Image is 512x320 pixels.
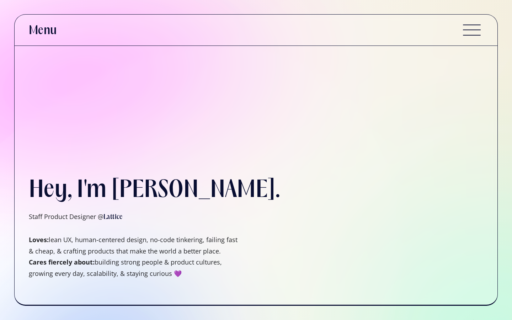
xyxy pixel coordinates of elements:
h3: Menu [29,23,57,38]
h1: Hey, I'm [PERSON_NAME]. [29,176,280,206]
strong: Loves: [29,235,49,244]
h1: Staff Product Designer @ ‍ lean UX, human-centered design, no-code tinkering, failing fast & chea... [29,211,242,279]
a: Menu [15,15,497,46]
strong: Cares fiercely about: [29,258,95,266]
a: Lattice [103,214,123,220]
